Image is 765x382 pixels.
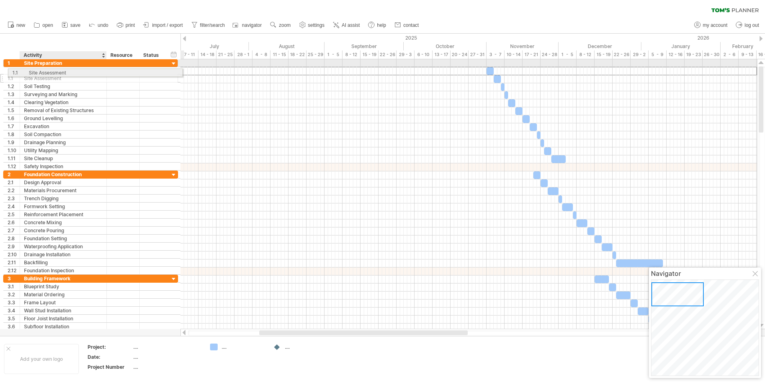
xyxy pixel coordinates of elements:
[252,50,270,59] div: 4 - 8
[110,51,135,59] div: Resource
[8,243,20,250] div: 2.9
[141,20,185,30] a: import / export
[8,171,20,178] div: 2
[8,139,20,146] div: 1.9
[24,82,102,90] div: Soil Testing
[24,307,102,314] div: Wall Stud Installation
[279,22,290,28] span: zoom
[24,163,102,170] div: Safety Inspection
[8,323,20,330] div: 3.6
[115,20,137,30] a: print
[487,50,505,59] div: 3 - 7
[270,50,288,59] div: 11 - 15
[631,50,649,59] div: 29 - 2
[8,147,20,154] div: 1.10
[342,22,360,28] span: AI assist
[24,227,102,234] div: Concrete Pouring
[451,50,469,59] div: 20 - 24
[613,50,631,59] div: 22 - 26
[8,211,20,218] div: 2.5
[24,211,102,218] div: Reinforcement Placement
[523,50,541,59] div: 17 - 21
[306,50,324,59] div: 25 - 29
[8,291,20,298] div: 3.2
[377,22,386,28] span: help
[8,203,20,210] div: 2.4
[24,203,102,210] div: Formwork Setting
[393,20,421,30] a: contact
[24,187,102,194] div: Materials Procurement
[559,42,641,50] div: December 2025
[649,50,667,59] div: 5 - 9
[126,22,135,28] span: print
[24,74,102,82] div: Site Assessment
[8,179,20,186] div: 2.1
[24,123,102,130] div: Excavation
[143,51,161,59] div: Status
[24,323,102,330] div: Subfloor Installation
[24,243,102,250] div: Waterproofing Application
[88,344,132,350] div: Project:
[234,50,252,59] div: 28 - 1
[641,42,721,50] div: January 2026
[8,275,20,282] div: 3
[24,259,102,266] div: Backfilling
[366,20,389,30] a: help
[24,219,102,226] div: Concrete Mixing
[288,50,306,59] div: 18 - 22
[433,50,451,59] div: 13 - 17
[8,131,20,138] div: 1.8
[404,42,487,50] div: October 2025
[469,50,487,59] div: 27 - 31
[24,275,102,282] div: Building Framework
[8,107,20,114] div: 1.5
[231,20,264,30] a: navigator
[152,22,183,28] span: import / export
[24,299,102,306] div: Frame Layout
[595,50,613,59] div: 15 - 19
[739,50,757,59] div: 9 - 13
[541,50,559,59] div: 24 - 28
[24,139,102,146] div: Drainage Planning
[703,50,721,59] div: 26 - 30
[24,267,102,274] div: Foundation Inspection
[415,50,433,59] div: 6 - 10
[360,50,378,59] div: 15 - 19
[8,90,20,98] div: 1.3
[24,235,102,242] div: Foundation Setting
[6,20,28,30] a: new
[24,283,102,290] div: Blueprint Study
[8,155,20,162] div: 1.11
[505,50,523,59] div: 10 - 14
[8,251,20,258] div: 2.10
[734,20,761,30] a: log out
[403,22,419,28] span: contact
[24,59,102,67] div: Site Preparation
[24,51,102,59] div: Activity
[98,22,108,28] span: undo
[342,50,360,59] div: 8 - 12
[745,22,759,28] span: log out
[8,99,20,106] div: 1.4
[324,42,404,50] div: September 2025
[87,20,111,30] a: undo
[222,344,265,350] div: ....
[308,22,324,28] span: settings
[242,22,262,28] span: navigator
[285,344,328,350] div: ....
[24,179,102,186] div: Design Approval
[8,299,20,306] div: 3.3
[8,307,20,314] div: 3.4
[24,291,102,298] div: Material Ordering
[577,50,595,59] div: 8 - 12
[4,344,79,374] div: Add your own logo
[42,22,53,28] span: open
[24,99,102,106] div: Clearing Vegetation
[189,20,227,30] a: filter/search
[703,22,727,28] span: my account
[651,269,759,277] div: Navigator
[378,50,397,59] div: 22 - 26
[268,20,293,30] a: zoom
[88,354,132,360] div: Date:
[180,50,198,59] div: 7 - 11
